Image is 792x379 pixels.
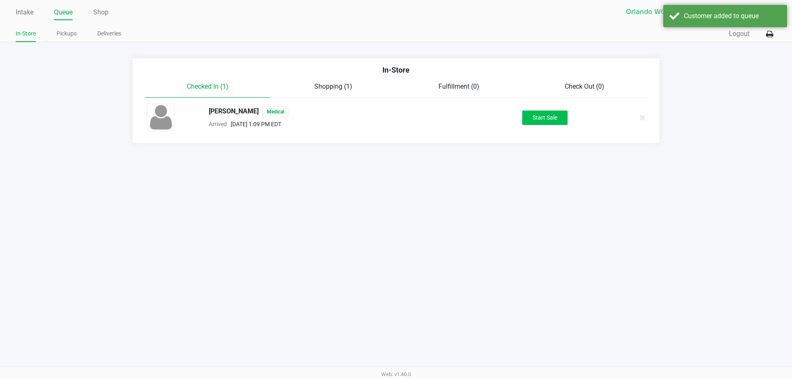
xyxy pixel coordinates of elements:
span: In-Store [382,66,410,74]
span: Web: v1.40.0 [381,371,411,377]
a: Pickups [57,28,77,39]
span: Shopping (1) [314,82,352,90]
span: Fulfillment (0) [438,82,479,90]
button: Start Sale [522,111,568,125]
button: Logout [729,29,750,39]
a: Queue [54,7,73,18]
div: Customer added to queue [684,11,781,21]
span: [DATE] 1:09 PM EDT [227,121,281,127]
span: Checked In (1) [187,82,229,90]
button: Select [712,5,724,19]
span: Orlando WC [626,7,707,17]
span: Medical [263,106,288,117]
span: Arrived [209,121,227,127]
a: In-Store [16,28,36,39]
a: Deliveries [97,28,121,39]
span: Check Out (0) [565,82,604,90]
a: Intake [16,7,33,18]
a: Shop [93,7,108,18]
